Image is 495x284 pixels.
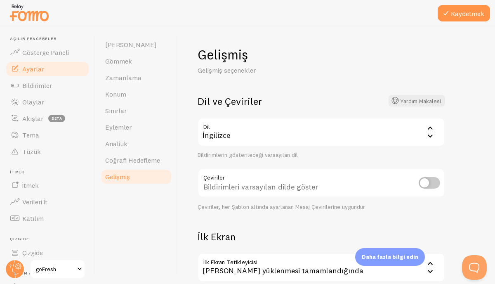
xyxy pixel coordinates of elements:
a: Akışlar beta [5,110,90,127]
a: Tüzük [5,143,90,160]
font: Gelişmiş seçenekler [198,66,256,74]
a: Sınırlar [100,102,172,119]
font: Gelişmiş [198,47,248,63]
font: İtmek [10,169,24,175]
font: Yardım Makalesi [400,97,441,105]
font: Çeviriler, her Şablon altında ayarlanan Mesaj Çevirilerine uygundur [198,203,365,211]
a: Analitik [100,135,172,152]
font: Gösterge Paneli [22,48,69,57]
font: Olaylar [22,98,44,106]
a: [PERSON_NAME] [100,36,172,53]
a: Zamanlama [100,69,172,86]
font: İtmek [22,181,39,189]
img: fomo-relay-logo-orange.svg [9,2,50,23]
a: Eylemler [100,119,172,135]
iframe: Help Scout Beacon - Açık [462,255,487,280]
font: Sınırlar [105,106,127,115]
font: İngilizce [203,130,230,140]
font: Verileri İt [22,198,47,206]
font: Eylemler [105,123,132,131]
a: Tema [5,127,90,143]
font: Zamanlama [105,73,141,82]
font: Bildirimlerin gösterileceği varsayılan dil [198,151,298,159]
font: Dil ve Çeviriler [198,95,262,107]
font: goFresh [35,265,56,273]
font: [PERSON_NAME] [105,40,157,49]
a: Ayarlar [5,61,90,77]
font: Açılır pencereler [10,36,57,41]
font: Tüzük [22,147,41,156]
font: Akışlar [22,114,43,123]
font: Bildirimleri varsayılan dilde göster [203,182,318,192]
font: beta [52,116,62,121]
font: Çizgide [10,236,29,241]
font: Coğrafi Hedefleme [105,156,160,164]
button: Yardım Makalesi [389,95,445,106]
a: Verileri İt [5,194,90,210]
font: Katılım [22,214,44,222]
a: goFresh [30,259,85,279]
a: Çizgide [5,244,90,261]
font: Konum [105,90,126,98]
font: Analitik [105,140,127,148]
a: Gömmek [100,53,172,69]
a: Coğrafi Hedefleme [100,152,172,168]
font: Gelişmiş [105,173,130,181]
div: Daha fazla bilgi edin [355,248,425,266]
font: Gömmek [105,57,132,65]
font: [PERSON_NAME] yüklenmesi tamamlandığında [203,266,363,275]
font: Çizgide [22,248,43,257]
font: Ayarlar [22,65,44,73]
font: Tema [22,131,39,139]
font: İlk Ekran [198,230,236,243]
font: Daha fazla bilgi edin [362,253,418,260]
a: İtmek [5,177,90,194]
a: Bildirimler [5,77,90,94]
a: Olaylar [5,94,90,110]
a: Gösterge Paneli [5,44,90,61]
a: Katılım [5,210,90,227]
font: Bildirimler [22,81,52,90]
a: Konum [100,86,172,102]
a: Gelişmiş [100,168,172,185]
